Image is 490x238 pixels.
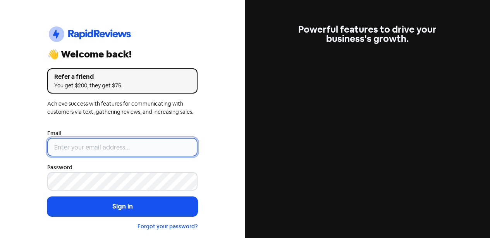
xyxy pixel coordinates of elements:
[47,129,61,137] label: Email
[47,100,198,116] div: Achieve success with features for communicating with customers via text, gathering reviews, and i...
[47,138,198,156] input: Enter your email address...
[47,163,72,172] label: Password
[54,82,191,90] div: You get $200, they get $75.
[54,72,191,82] div: Refer a friend
[138,223,198,230] a: Forgot your password?
[47,197,198,216] button: Sign in
[292,25,443,43] div: Powerful features to drive your business's growth.
[47,50,198,59] div: 👋 Welcome back!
